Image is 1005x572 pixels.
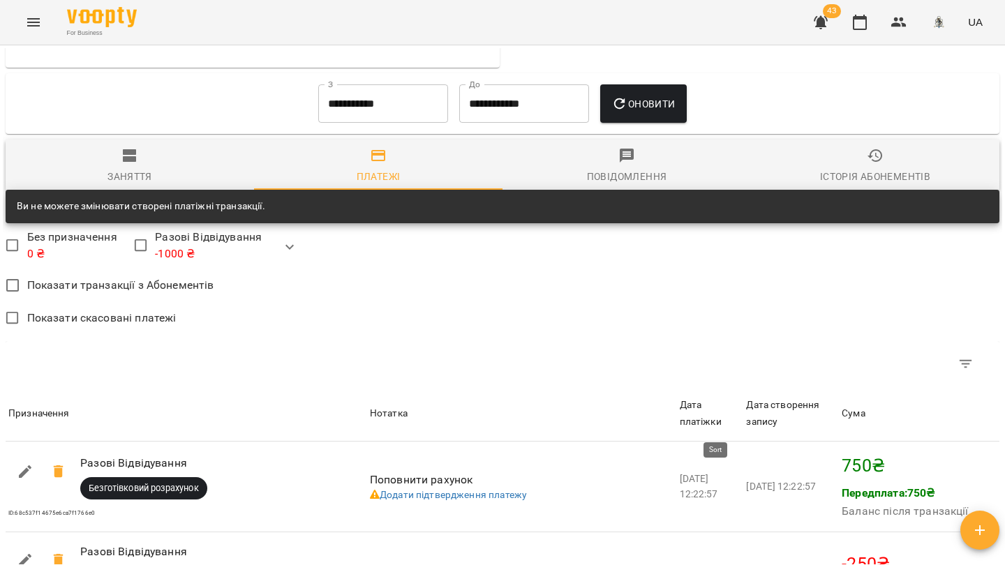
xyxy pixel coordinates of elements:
[27,246,117,262] p: 0 ₴
[107,168,152,185] div: Заняття
[949,347,983,381] button: Фільтр
[842,502,968,521] h6: Баланс після транзакції
[67,7,137,27] img: Voopty Logo
[842,453,997,479] p: 750 ₴
[680,473,718,499] span: [DATE] 12:22:57
[8,405,70,422] div: Sort
[357,168,401,185] div: Платежі
[27,277,214,294] span: Показати транзакції з Абонементів
[746,481,815,492] span: [DATE] 12:22:57
[370,489,527,500] a: Додати підтвердження платежу
[67,29,137,38] span: For Business
[842,405,865,422] div: Sort
[42,455,75,488] span: 750₴ Скасувати транзакцію?
[370,473,473,486] span: Поповнити рахунок
[27,310,177,326] span: Показати скасовані платежі
[968,15,983,29] span: UA
[962,9,988,35] button: UA
[746,397,836,430] div: Sort
[611,96,675,112] span: Оновити
[80,455,315,472] p: Разові Відвідування
[80,543,315,560] p: Разові Відвідування
[680,397,741,430] div: Дата платіжки
[587,168,667,185] div: Повідомлення
[823,4,841,18] span: 43
[929,13,948,32] img: 8c829e5ebed639b137191ac75f1a07db.png
[155,246,262,262] p: -1000 ₴
[600,84,686,123] button: Оновити
[842,405,865,422] div: Сума
[370,405,408,422] div: Sort
[370,405,408,422] div: Нотатка
[27,229,117,262] span: Без призначення
[820,168,930,185] div: Історія абонементів
[746,397,836,430] div: Дата створення запису
[80,482,207,495] span: Безготівковий розрахунок
[155,229,262,262] span: Разові Відвідування
[8,510,95,516] span: ID: 68c537f14675e6ca7f1766e0
[842,485,968,502] p: Передплата: 750 ₴
[6,341,999,386] div: Table Toolbar
[8,405,364,422] span: Призначення
[17,6,50,39] button: Menu
[370,405,674,422] span: Нотатка
[8,405,70,422] div: Призначення
[17,194,265,219] div: Ви не можете змінювати створені платіжні транзакції.
[842,405,997,422] span: Сума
